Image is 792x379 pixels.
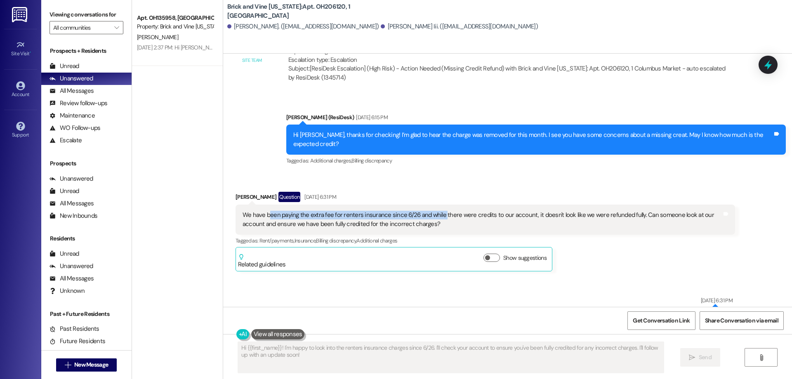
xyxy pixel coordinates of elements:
div: [DATE] 6:31 PM [699,296,733,305]
div: [PERSON_NAME]. ([EMAIL_ADDRESS][DOMAIN_NAME]) [227,22,379,31]
span: Rent/payments , [259,237,295,244]
span: Share Conversation via email [705,316,778,325]
span: Billing discrepancy [351,157,392,164]
div: Hi [PERSON_NAME], thanks for checking! I’m glad to hear the charge was removed for this month. I ... [293,131,773,148]
div: Unread [49,187,79,195]
div: [PERSON_NAME] [236,192,735,205]
a: Account [4,79,37,101]
div: Tagged as: [236,235,735,247]
i:  [758,354,764,361]
b: Brick and Vine [US_STATE]: Apt. OH206120, 1 [GEOGRAPHIC_DATA] [227,2,392,20]
div: Future Residents [49,337,105,346]
span: Send [699,353,712,362]
button: Share Conversation via email [700,311,784,330]
a: Support [4,119,37,141]
i:  [689,354,695,361]
div: Unanswered [49,74,93,83]
label: Viewing conversations for [49,8,123,21]
div: [PERSON_NAME] Iii. ([EMAIL_ADDRESS][DOMAIN_NAME]) [381,22,538,31]
div: We have been paying the extra fee for renters insurance since 6/26 and while there were credits t... [243,211,722,228]
div: WO Follow-ups [49,124,100,132]
button: Get Conversation Link [627,311,695,330]
span: [PERSON_NAME] [137,33,178,41]
div: Related guidelines [238,254,286,269]
div: [DATE] 6:31 PM [302,193,336,201]
input: All communities [53,21,110,34]
span: New Message [74,360,108,369]
div: All Messages [49,87,94,95]
div: Review follow-ups [49,99,107,108]
textarea: Hi {{first_name}}! I'm happy to look into the renters insurance charges since 6/26. I'll check yo... [238,342,664,373]
i:  [114,24,119,31]
div: Residents [41,234,132,243]
span: Additional charges , [310,157,352,164]
div: Prospects [41,159,132,168]
div: Escalate [49,136,82,145]
div: Question [278,192,300,202]
div: Subject: [ResiDesk Escalation] (High Risk) - Action Needed (Missing Credit Refund) with Brick and... [288,64,728,82]
div: Unanswered [49,262,93,271]
div: Unanswered [49,174,93,183]
div: Prospects + Residents [41,47,132,55]
div: Unread [49,250,79,258]
span: Get Conversation Link [633,316,690,325]
div: [DATE] 2:37 PM: Hi [PERSON_NAME] , thank you for bringing this important matter to our attention.... [137,44,701,51]
label: Show suggestions [503,254,547,262]
div: Past + Future Residents [41,310,132,318]
div: Unknown [49,287,85,295]
div: Unread [49,62,79,71]
button: Send [680,348,720,367]
div: All Messages [49,274,94,283]
div: Tagged as: [286,155,786,167]
span: • [30,49,31,55]
div: [PERSON_NAME] (ResiDesk) [286,113,786,125]
div: All Messages [49,199,94,208]
div: Property: Brick and Vine [US_STATE] [137,22,213,31]
img: ResiDesk Logo [12,7,29,22]
span: Insurance , [295,237,316,244]
div: New Inbounds [49,212,97,220]
button: New Message [56,358,117,372]
i:  [65,362,71,368]
div: Apt. OH135958, [GEOGRAPHIC_DATA] [137,14,213,22]
div: Maintenance [49,111,95,120]
span: Billing discrepancy , [316,237,356,244]
a: Site Visit • [4,38,37,60]
div: [DATE] 6:15 PM [354,113,388,122]
div: Past Residents [49,325,99,333]
span: Additional charges [356,237,397,244]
